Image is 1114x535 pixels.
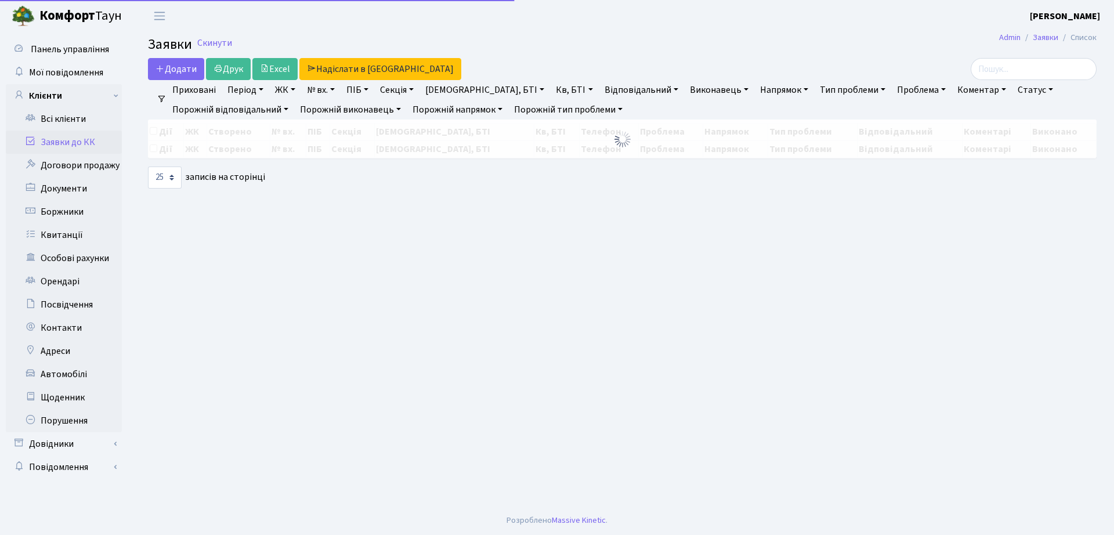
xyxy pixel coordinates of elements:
span: Додати [155,63,197,75]
img: logo.png [12,5,35,28]
li: Список [1058,31,1097,44]
a: Додати [148,58,204,80]
a: Орендарі [6,270,122,293]
a: Заявки до КК [6,131,122,154]
a: Admin [999,31,1021,44]
a: Документи [6,177,122,200]
a: Боржники [6,200,122,223]
a: Договори продажу [6,154,122,177]
a: Порушення [6,409,122,432]
span: Таун [39,6,122,26]
a: Посвідчення [6,293,122,316]
input: Пошук... [971,58,1097,80]
a: Відповідальний [600,80,683,100]
a: [DEMOGRAPHIC_DATA], БТІ [421,80,549,100]
a: Автомобілі [6,363,122,386]
a: Особові рахунки [6,247,122,270]
a: Кв, БТІ [551,80,597,100]
b: Комфорт [39,6,95,25]
a: Коментар [953,80,1011,100]
span: Панель управління [31,43,109,56]
select: записів на сторінці [148,167,182,189]
img: Обробка... [613,130,632,149]
a: Друк [206,58,251,80]
b: [PERSON_NAME] [1030,10,1100,23]
a: № вх. [302,80,339,100]
a: Секція [375,80,418,100]
a: ЖК [270,80,300,100]
a: [PERSON_NAME] [1030,9,1100,23]
a: Massive Kinetic [552,514,606,526]
a: Статус [1013,80,1058,100]
a: Панель управління [6,38,122,61]
span: Мої повідомлення [29,66,103,79]
a: Excel [252,58,298,80]
a: Всі клієнти [6,107,122,131]
a: Тип проблеми [815,80,890,100]
a: Контакти [6,316,122,339]
a: Порожній напрямок [408,100,507,120]
a: Проблема [892,80,950,100]
a: Виконавець [685,80,753,100]
a: Щоденник [6,386,122,409]
div: Розроблено . [507,514,607,527]
a: Порожній відповідальний [168,100,293,120]
nav: breadcrumb [982,26,1114,50]
a: Повідомлення [6,456,122,479]
a: ПІБ [342,80,373,100]
a: Порожній тип проблеми [509,100,627,120]
a: Приховані [168,80,220,100]
a: Напрямок [755,80,813,100]
a: Адреси [6,339,122,363]
a: Надіслати в [GEOGRAPHIC_DATA] [299,58,461,80]
a: Мої повідомлення [6,61,122,84]
a: Квитанції [6,223,122,247]
a: Довідники [6,432,122,456]
a: Порожній виконавець [295,100,406,120]
a: Скинути [197,38,232,49]
a: Заявки [1033,31,1058,44]
a: Період [223,80,268,100]
button: Переключити навігацію [145,6,174,26]
a: Клієнти [6,84,122,107]
label: записів на сторінці [148,167,265,189]
span: Заявки [148,34,192,55]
